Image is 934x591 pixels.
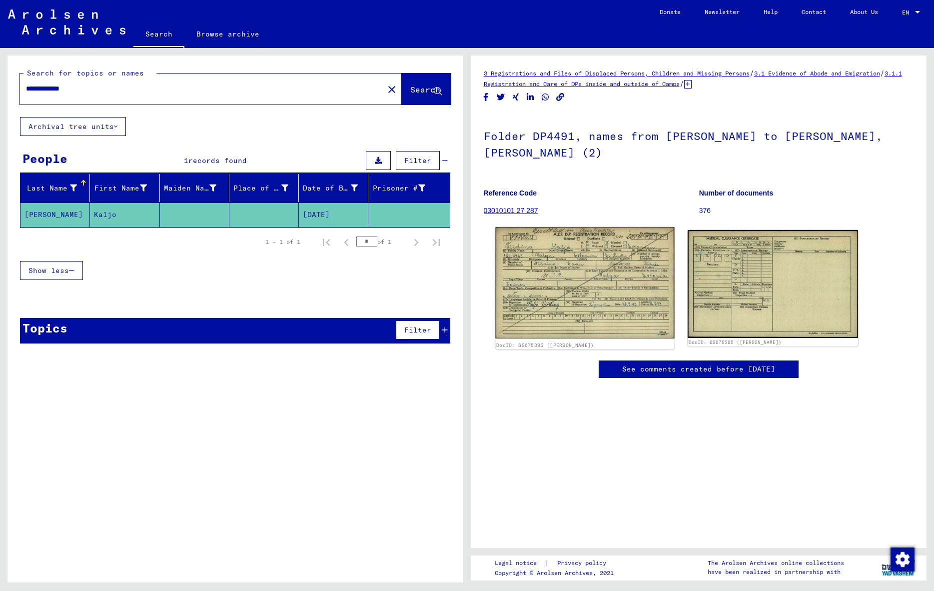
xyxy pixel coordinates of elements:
[880,555,917,580] img: yv_logo.png
[94,180,159,196] div: First Name
[316,232,336,252] button: First page
[20,117,126,136] button: Archival tree units
[28,266,69,275] span: Show less
[299,174,368,202] mat-header-cell: Date of Birth
[160,174,229,202] mat-header-cell: Maiden Name
[396,320,440,339] button: Filter
[496,91,506,103] button: Share on Twitter
[22,319,67,337] div: Topics
[184,22,271,46] a: Browse archive
[699,205,914,216] p: 376
[233,183,288,193] div: Place of Birth
[404,325,431,334] span: Filter
[484,206,538,214] a: 03010101 27 287
[891,547,915,571] img: Change consent
[404,156,431,165] span: Filter
[396,151,440,170] button: Filter
[688,230,858,338] img: 002.jpg
[94,183,146,193] div: First Name
[382,79,402,99] button: Clear
[410,84,440,94] span: Search
[372,183,425,193] div: Prisoner #
[496,342,594,348] a: DocID: 69675395 ([PERSON_NAME])
[90,174,159,202] mat-header-cell: First Name
[481,91,491,103] button: Share on Facebook
[265,237,300,246] div: 1 – 1 of 1
[750,68,754,77] span: /
[303,180,370,196] div: Date of Birth
[24,180,89,196] div: Last Name
[20,174,90,202] mat-header-cell: Last Name
[8,9,125,34] img: Arolsen_neg.svg
[22,149,67,167] div: People
[880,68,885,77] span: /
[495,558,545,568] a: Legal notice
[164,183,216,193] div: Maiden Name
[495,227,674,338] img: 001.jpg
[902,9,913,16] span: EN
[188,156,247,165] span: records found
[689,339,782,345] a: DocID: 69675395 ([PERSON_NAME])
[484,113,915,173] h1: Folder DP4491, names from [PERSON_NAME] to [PERSON_NAME], [PERSON_NAME] (2)
[754,69,880,77] a: 3.1 Evidence of Abode and Emigration
[229,174,299,202] mat-header-cell: Place of Birth
[184,156,188,165] span: 1
[511,91,521,103] button: Share on Xing
[20,202,90,227] mat-cell: [PERSON_NAME]
[356,237,406,246] div: of 1
[426,232,446,252] button: Last page
[299,202,368,227] mat-cell: [DATE]
[20,261,83,280] button: Show less
[27,68,144,77] mat-label: Search for topics or names
[402,73,451,104] button: Search
[386,83,398,95] mat-icon: close
[133,22,184,48] a: Search
[622,364,775,374] a: See comments created before [DATE]
[708,567,844,576] p: have been realized in partnership with
[708,558,844,567] p: The Arolsen Archives online collections
[495,558,618,568] div: |
[24,183,77,193] div: Last Name
[484,189,537,197] b: Reference Code
[90,202,159,227] mat-cell: Kaljo
[540,91,551,103] button: Share on WhatsApp
[336,232,356,252] button: Previous page
[549,558,618,568] a: Privacy policy
[233,180,301,196] div: Place of Birth
[525,91,536,103] button: Share on LinkedIn
[495,568,618,577] p: Copyright © Arolsen Archives, 2021
[164,180,229,196] div: Maiden Name
[555,91,566,103] button: Copy link
[303,183,358,193] div: Date of Birth
[484,69,750,77] a: 3 Registrations and Files of Displaced Persons, Children and Missing Persons
[372,180,437,196] div: Prisoner #
[406,232,426,252] button: Next page
[680,79,684,88] span: /
[699,189,774,197] b: Number of documents
[368,174,449,202] mat-header-cell: Prisoner #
